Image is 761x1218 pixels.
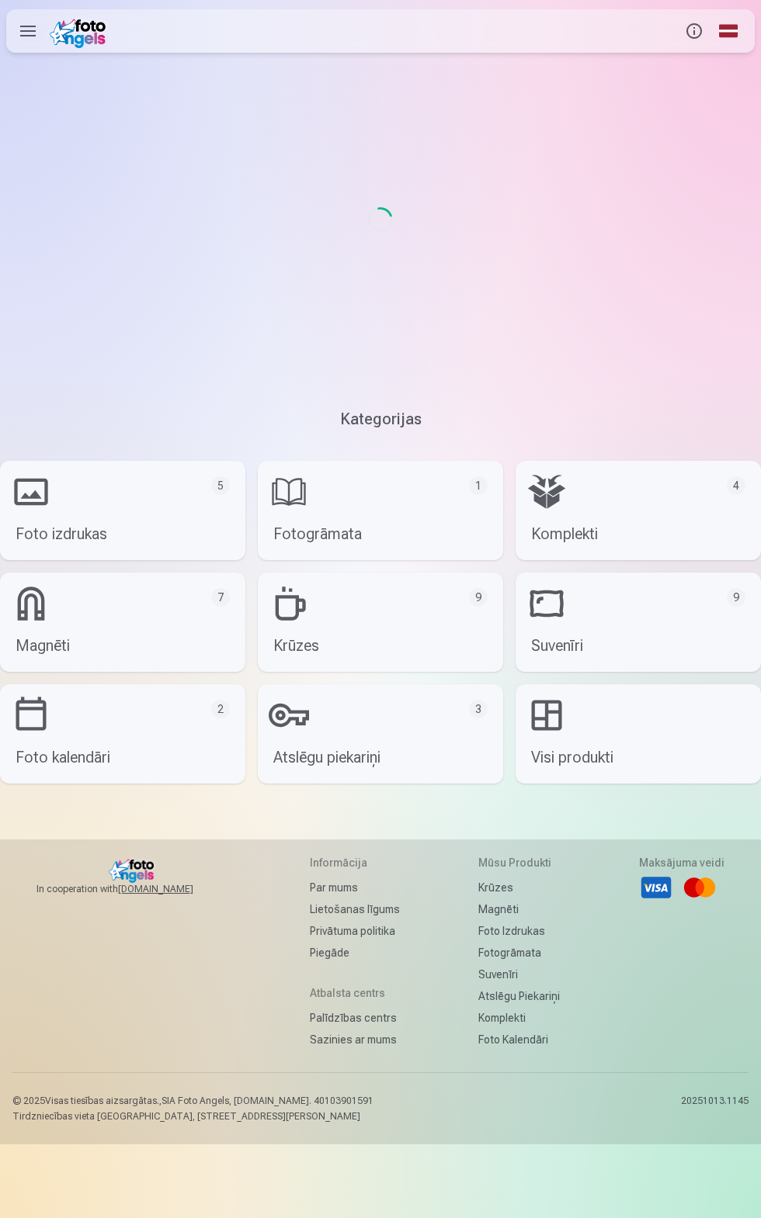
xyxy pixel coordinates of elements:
[478,942,560,964] a: Fotogrāmata
[677,9,711,53] button: Info
[478,1007,560,1029] a: Komplekti
[258,684,503,784] a: Atslēgu piekariņi3
[310,942,400,964] a: Piegāde
[727,588,745,607] div: 9
[211,700,230,718] div: 2
[258,461,503,560] a: Fotogrāmata1
[310,1029,400,1050] a: Sazinies ar mums
[639,855,725,870] h5: Maksājuma veidi
[478,877,560,898] a: Krūzes
[310,1007,400,1029] a: Palīdzības centrs
[211,588,230,607] div: 7
[50,14,111,48] img: /fa1
[478,985,560,1007] a: Atslēgu piekariņi
[478,898,560,920] a: Magnēti
[310,985,400,1001] h5: Atbalsta centrs
[469,476,488,495] div: 1
[639,870,673,905] li: Visa
[478,855,560,870] h5: Mūsu produkti
[162,1095,374,1106] span: SIA Foto Angels, [DOMAIN_NAME]. 40103901591
[36,883,231,895] span: In cooperation with
[469,588,488,607] div: 9
[683,870,717,905] li: Mastercard
[516,684,761,784] a: Visi produkti
[310,920,400,942] a: Privātuma politika
[12,1110,374,1123] p: Tirdzniecības vieta [GEOGRAPHIC_DATA], [STREET_ADDRESS][PERSON_NAME]
[516,461,761,560] a: Komplekti4
[727,476,745,495] div: 4
[516,573,761,672] a: Suvenīri9
[478,1029,560,1050] a: Foto kalendāri
[258,573,503,672] a: Krūzes9
[118,883,231,895] a: [DOMAIN_NAME]
[211,476,230,495] div: 5
[12,1095,374,1107] p: © 2025 Visas tiesības aizsargātas. ,
[469,700,488,718] div: 3
[478,964,560,985] a: Suvenīri
[478,920,560,942] a: Foto izdrukas
[711,9,745,53] a: Global
[681,1095,749,1123] p: 20251013.1145
[310,877,400,898] a: Par mums
[310,855,400,870] h5: Informācija
[310,898,400,920] a: Lietošanas līgums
